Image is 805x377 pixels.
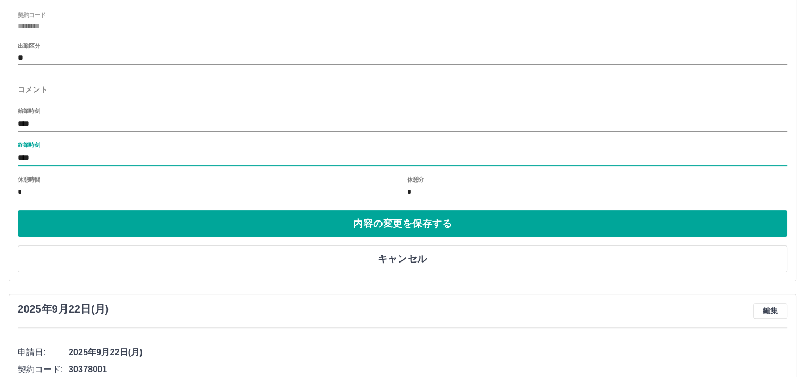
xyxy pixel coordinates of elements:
label: 始業時刻 [18,107,40,115]
label: 終業時刻 [18,141,40,149]
h3: 2025年9月22日(月) [18,303,109,315]
span: 2025年9月22日(月) [69,346,787,359]
span: 申請日: [18,346,69,359]
label: 休憩分 [407,175,424,183]
label: 出勤区分 [18,42,40,50]
span: 30378001 [69,363,787,376]
span: 契約コード: [18,363,69,376]
button: キャンセル [18,245,787,272]
label: 休憩時間 [18,175,40,183]
label: 契約コード [18,11,46,19]
button: 内容の変更を保存する [18,210,787,237]
button: 編集 [753,303,787,319]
